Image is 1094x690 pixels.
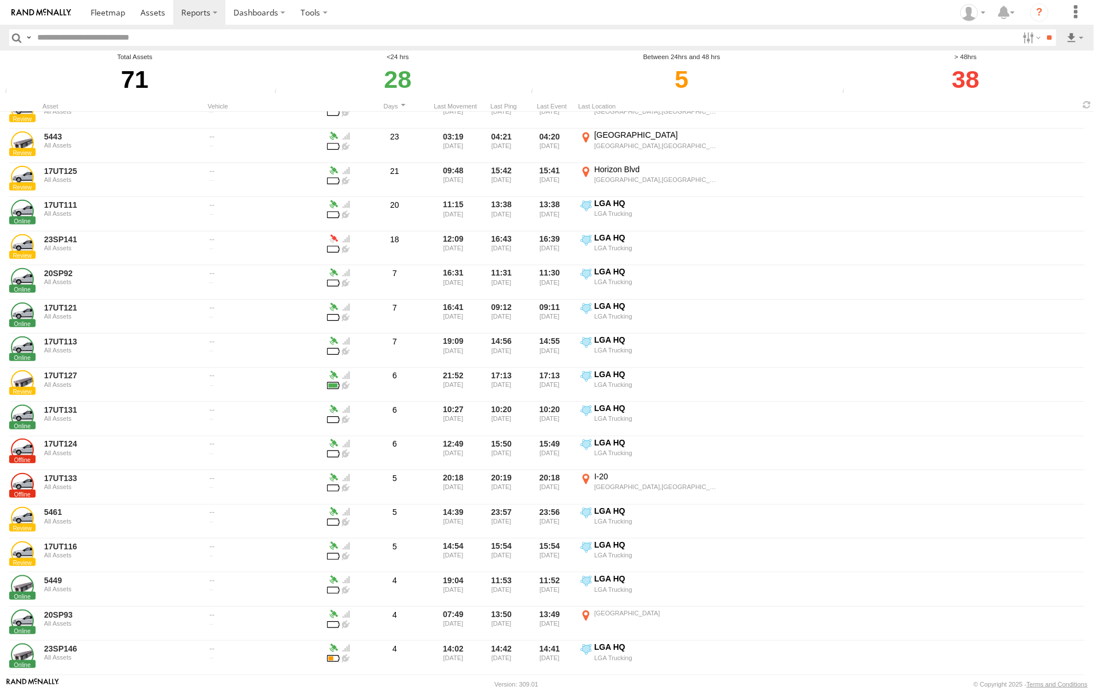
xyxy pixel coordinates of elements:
[11,541,34,564] a: View Asset Details
[44,210,201,217] div: All Assets
[11,98,34,121] a: View Asset Details
[594,381,720,389] div: LGA Trucking
[360,369,429,401] div: 6
[482,335,525,366] div: 14:56 [DATE]
[578,198,722,230] label: Click to View Event Location
[578,573,722,605] label: Click to View Event Location
[434,301,477,332] div: 16:41 [DATE]
[1080,99,1094,110] span: Refresh
[327,652,340,662] div: Battery Remaining: 3.93v
[578,130,722,161] label: Click to View Event Location
[44,131,201,142] a: 5443
[327,516,340,526] div: Battery Remaining: 4.13v
[482,642,525,673] div: 14:42 [DATE]
[360,573,429,605] div: 4
[594,130,720,140] div: [GEOGRAPHIC_DATA]
[44,507,201,517] a: 5461
[1018,29,1043,46] label: Search Filter Options
[530,608,574,639] div: 13:49 [DATE]
[360,102,429,110] div: Click to Sort
[6,679,59,690] a: Visit our Website
[594,586,720,594] div: LGA Trucking
[360,266,429,298] div: 7
[482,608,525,639] div: 13:50 [DATE]
[327,550,340,560] div: Battery Remaining: 4.2v
[44,370,201,381] a: 17UT127
[594,449,720,457] div: LGA Trucking
[44,166,201,176] a: 17UT125
[530,102,574,110] div: Last Event
[327,175,340,185] div: Battery Remaining: 4.2v
[2,62,268,96] div: 71
[482,266,525,298] div: 11:31 [DATE]
[530,403,574,435] div: 10:20 [DATE]
[594,676,720,687] div: LGA HQ
[839,62,1092,96] div: Click to filter last movement > 48hrs
[594,301,720,311] div: LGA HQ
[44,313,201,320] div: All Assets
[11,610,34,633] a: View Asset Details
[44,415,201,422] div: All Assets
[434,642,477,673] div: 14:02 [DATE]
[434,573,477,605] div: 19:04 [DATE]
[482,369,525,401] div: 17:13 [DATE]
[482,164,525,196] div: 15:42 [DATE]
[327,413,340,424] div: Battery Remaining: 3.83v
[434,198,477,230] div: 11:15 [DATE]
[578,369,722,401] label: Click to View Event Location
[530,266,574,298] div: 11:30 [DATE]
[11,575,34,598] a: View Asset Details
[482,102,525,110] div: Last Ping
[434,96,477,127] div: 12:55 [DATE]
[327,379,340,390] div: Battery Remaining: 4.12v
[44,303,201,313] a: 17UT121
[578,266,722,298] label: Click to View Event Location
[482,506,525,537] div: 23:57 [DATE]
[11,303,34,325] a: View Asset Details
[594,654,720,662] div: LGA Trucking
[360,403,429,435] div: 6
[495,681,538,688] div: Version: 309.01
[1027,681,1088,688] a: Terms and Conditions
[578,96,722,127] label: Click to View Event Location
[208,102,322,110] div: Vehicle
[594,437,720,448] div: LGA HQ
[974,681,1088,688] div: © Copyright 2025 -
[578,471,722,503] label: Click to View Event Location
[578,642,722,673] label: Click to View Event Location
[594,517,720,525] div: LGA Trucking
[360,608,429,639] div: 4
[44,200,201,210] a: 17UT111
[44,541,201,552] a: 17UT116
[44,381,201,388] div: All Assets
[578,335,722,366] label: Click to View Event Location
[11,268,34,291] a: View Asset Details
[528,52,836,62] div: Between 24hrs and 48 hrs
[434,130,477,161] div: 03:19 [DATE]
[11,166,34,189] a: View Asset Details
[434,232,477,264] div: 12:09 [DATE]
[530,96,574,127] div: 15:17 [DATE]
[530,301,574,332] div: 09:11 [DATE]
[44,405,201,415] a: 17UT131
[594,369,720,379] div: LGA HQ
[360,198,429,230] div: 20
[44,268,201,278] a: 20SP92
[1065,29,1085,46] label: Export results as...
[44,586,201,592] div: All Assets
[530,506,574,537] div: 23:56 [DATE]
[594,414,720,422] div: LGA Trucking
[594,198,720,208] div: LGA HQ
[594,142,720,150] div: [GEOGRAPHIC_DATA],[GEOGRAPHIC_DATA]
[11,234,34,257] a: View Asset Details
[482,471,525,503] div: 20:19 [DATE]
[434,540,477,571] div: 14:54 [DATE]
[530,164,574,196] div: 15:41 [DATE]
[44,483,201,490] div: All Assets
[839,88,856,96] div: Number of devices that their last movement was greater than 48hrs
[530,573,574,605] div: 11:52 [DATE]
[360,232,429,264] div: 18
[434,369,477,401] div: 21:52 [DATE]
[360,642,429,673] div: 4
[594,244,720,252] div: LGA Trucking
